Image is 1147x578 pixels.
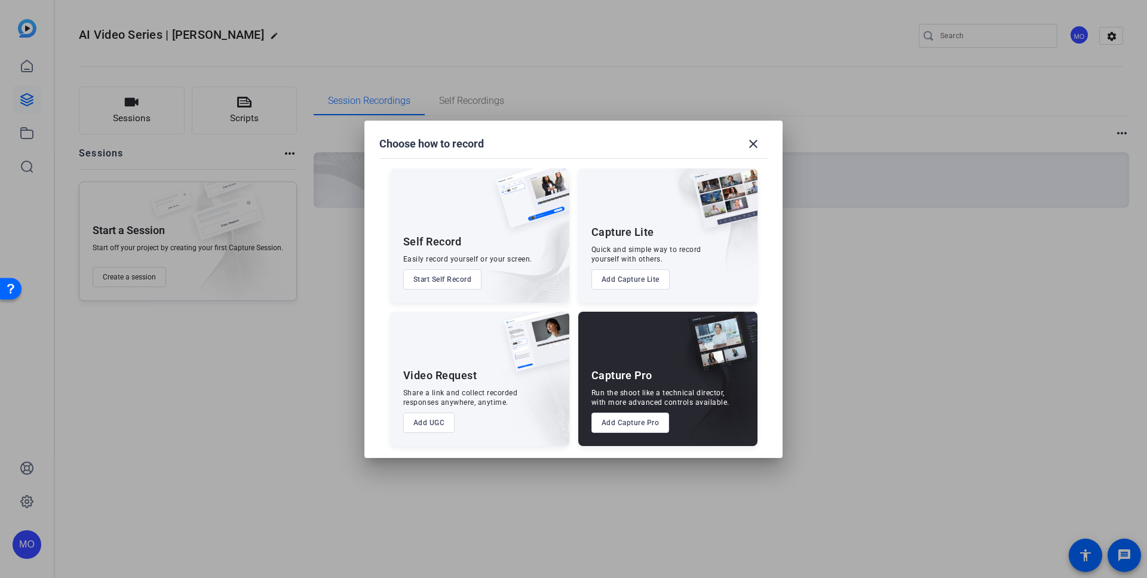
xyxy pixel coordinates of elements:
[683,168,757,241] img: capture-lite.png
[403,269,482,290] button: Start Self Record
[403,254,532,264] div: Easily record yourself or your screen.
[651,168,757,288] img: embarkstudio-capture-lite.png
[679,312,757,385] img: capture-pro.png
[746,137,760,151] mat-icon: close
[669,327,757,446] img: embarkstudio-capture-pro.png
[591,368,652,383] div: Capture Pro
[591,225,654,239] div: Capture Lite
[403,368,477,383] div: Video Request
[500,349,569,446] img: embarkstudio-ugc-content.png
[487,168,569,240] img: self-record.png
[591,245,701,264] div: Quick and simple way to record yourself with others.
[591,413,670,433] button: Add Capture Pro
[379,137,484,151] h1: Choose how to record
[591,269,670,290] button: Add Capture Lite
[403,235,462,249] div: Self Record
[465,194,569,303] img: embarkstudio-self-record.png
[495,312,569,384] img: ugc-content.png
[403,413,455,433] button: Add UGC
[403,388,518,407] div: Share a link and collect recorded responses anywhere, anytime.
[591,388,729,407] div: Run the shoot like a technical director, with more advanced controls available.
